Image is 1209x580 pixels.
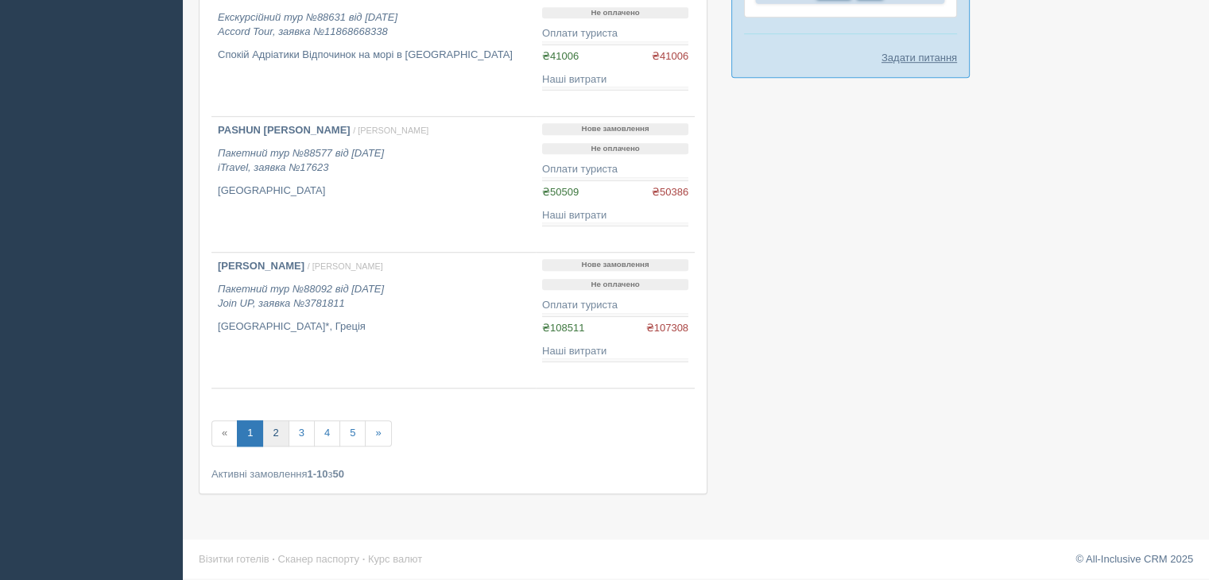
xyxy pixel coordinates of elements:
[211,466,695,481] div: Активні замовлення з
[542,279,688,291] p: Не оплачено
[218,147,384,174] i: Пакетний тур №88577 від [DATE] iTravel, заявка №17623
[542,322,584,334] span: ₴108511
[199,553,269,565] a: Візитки готелів
[542,26,688,41] div: Оплати туриста
[542,208,688,223] div: Наші витрати
[646,321,688,336] span: ₴107308
[368,553,422,565] a: Курс валют
[211,117,536,252] a: PASHUN [PERSON_NAME] / [PERSON_NAME] Пакетний тур №88577 від [DATE]iTravel, заявка №17623 [GEOGRA...
[339,420,366,447] a: 5
[365,420,391,447] a: »
[542,186,579,198] span: ₴50509
[542,72,688,87] div: Наші витрати
[218,48,529,63] p: Спокій Адріатики Відпочинок на морі в [GEOGRAPHIC_DATA]
[652,185,688,200] span: ₴50386
[218,260,304,272] b: [PERSON_NAME]
[353,126,428,135] span: / [PERSON_NAME]
[542,123,688,135] p: Нове замовлення
[218,184,529,199] p: [GEOGRAPHIC_DATA]
[262,420,289,447] a: 2
[652,49,688,64] span: ₴41006
[333,468,344,480] b: 50
[308,261,383,271] span: / [PERSON_NAME]
[1075,553,1193,565] a: © All-Inclusive CRM 2025
[542,298,688,313] div: Оплати туриста
[218,124,351,136] b: PASHUN [PERSON_NAME]
[308,468,328,480] b: 1-10
[542,344,688,359] div: Наші витрати
[211,420,238,447] span: «
[542,7,688,19] p: Не оплачено
[278,553,359,565] a: Сканер паспорту
[218,319,529,334] p: [GEOGRAPHIC_DATA]*, Греція
[542,50,579,62] span: ₴41006
[542,259,688,271] p: Нове замовлення
[218,11,397,38] i: Екскурсійний тур №88631 від [DATE] Accord Tour, заявка №11868668338
[362,553,366,565] span: ·
[289,420,315,447] a: 3
[542,162,688,177] div: Оплати туриста
[211,253,536,388] a: [PERSON_NAME] / [PERSON_NAME] Пакетний тур №88092 від [DATE]Join UP, заявка №3781811 [GEOGRAPHIC_...
[272,553,275,565] span: ·
[882,50,957,65] a: Задати питання
[237,420,263,447] a: 1
[218,283,384,310] i: Пакетний тур №88092 від [DATE] Join UP, заявка №3781811
[314,420,340,447] a: 4
[542,143,688,155] p: Не оплачено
